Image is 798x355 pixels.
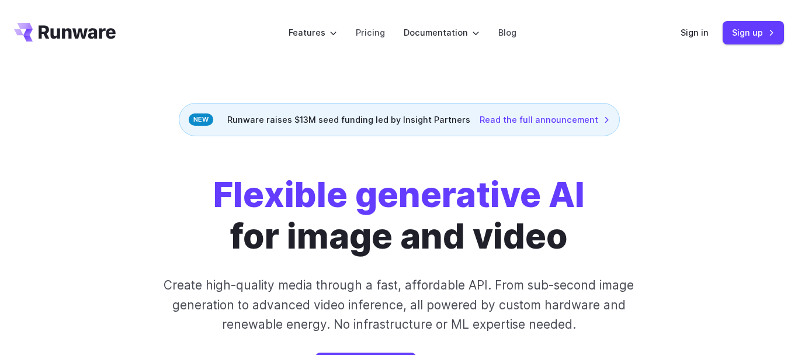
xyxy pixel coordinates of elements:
[498,26,516,39] a: Blog
[480,113,610,126] a: Read the full announcement
[289,26,337,39] label: Features
[213,174,585,215] strong: Flexible generative AI
[681,26,709,39] a: Sign in
[356,26,385,39] a: Pricing
[179,103,620,136] div: Runware raises $13M seed funding led by Insight Partners
[14,23,116,42] a: Go to /
[723,21,784,44] a: Sign up
[213,174,585,257] h1: for image and video
[152,275,646,334] p: Create high-quality media through a fast, affordable API. From sub-second image generation to adv...
[404,26,480,39] label: Documentation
